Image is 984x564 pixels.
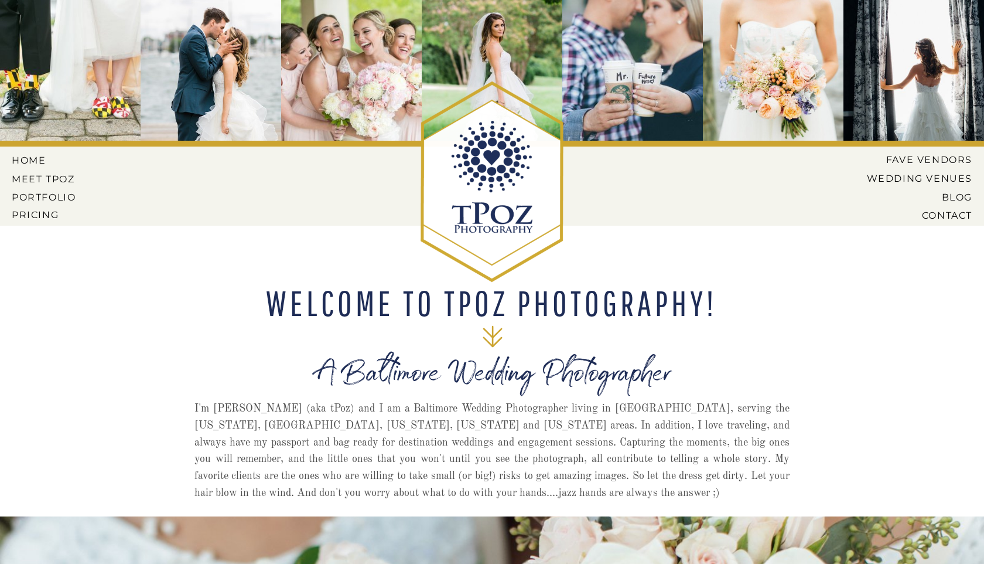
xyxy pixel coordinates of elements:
[849,173,972,184] a: Wedding Venues
[227,365,757,404] h1: A Baltimore Wedding Photographer
[876,154,972,165] a: Fave Vendors
[857,192,972,202] a: BLOG
[12,174,76,184] a: MEET tPoz
[12,155,64,165] a: HOME
[12,192,78,202] a: PORTFOLIO
[258,286,725,321] h2: WELCOME TO tPoz Photography!
[12,209,78,220] a: Pricing
[194,400,790,510] p: I'm [PERSON_NAME] (aka tPoz) and I am a Baltimore Wedding Photographer living in [GEOGRAPHIC_DATA...
[880,210,972,220] a: CONTACT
